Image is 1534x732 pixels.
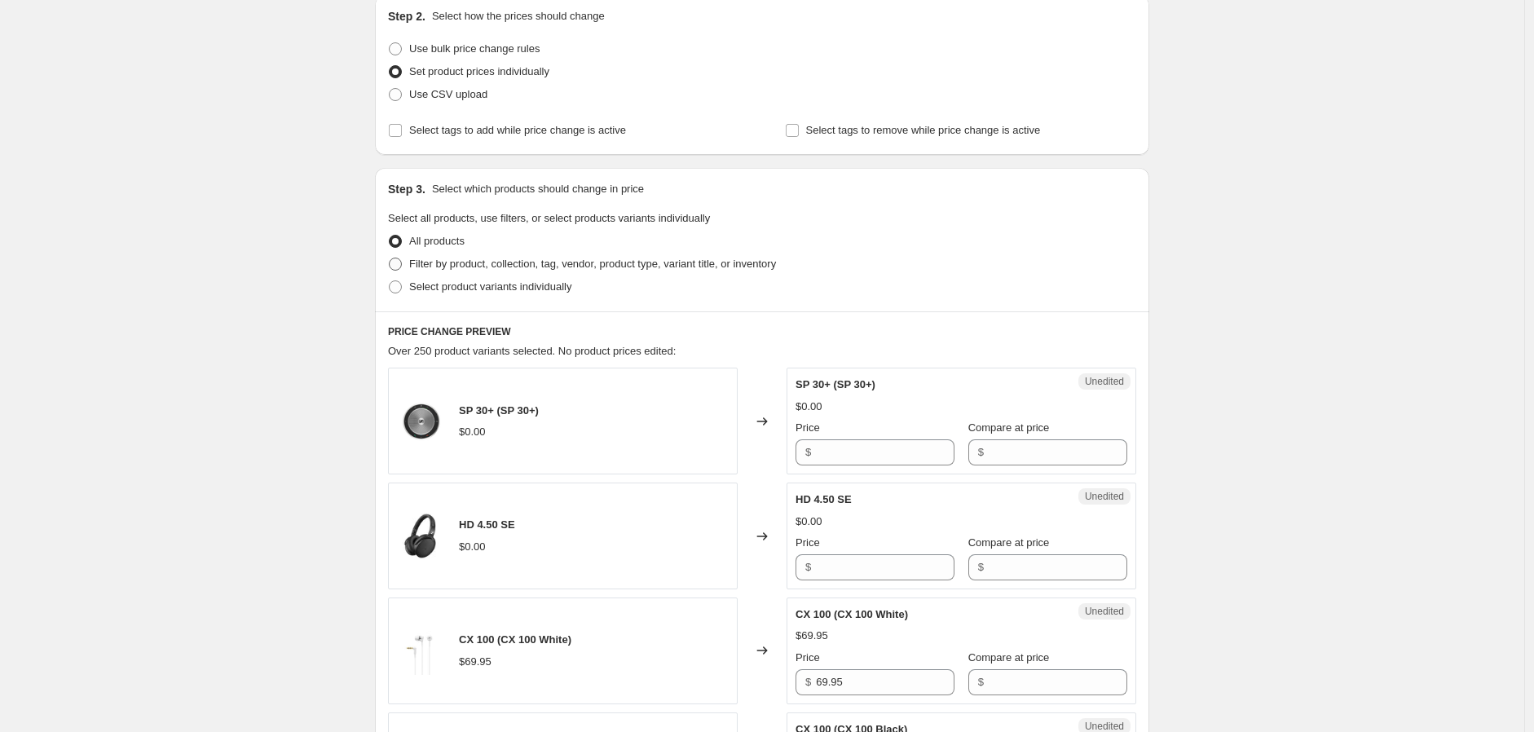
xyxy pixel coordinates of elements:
[978,561,984,573] span: $
[459,654,491,670] div: $69.95
[388,8,425,24] h2: Step 2.
[459,539,486,555] div: $0.00
[397,512,446,561] img: 45SE_80x.jpg
[796,421,820,434] span: Price
[796,608,908,620] span: CX 100 (CX 100 White)
[409,258,776,270] span: Filter by product, collection, tag, vendor, product type, variant title, or inventory
[409,280,571,293] span: Select product variants individually
[796,651,820,664] span: Price
[806,124,1041,136] span: Select tags to remove while price change is active
[388,345,676,357] span: Over 250 product variants selected. No product prices edited:
[388,212,710,224] span: Select all products, use filters, or select products variants individually
[459,404,539,417] span: SP 30+ (SP 30+)
[796,399,822,415] div: $0.00
[388,325,1136,338] h6: PRICE CHANGE PREVIEW
[1085,375,1124,388] span: Unedited
[409,42,540,55] span: Use bulk price change rules
[796,536,820,549] span: Price
[796,514,822,530] div: $0.00
[796,628,828,644] div: $69.95
[796,378,875,390] span: SP 30+ (SP 30+)
[459,633,571,646] span: CX 100 (CX 100 White)
[388,181,425,197] h2: Step 3.
[1085,605,1124,618] span: Unedited
[796,493,852,505] span: HD 4.50 SE
[805,676,811,688] span: $
[409,88,487,100] span: Use CSV upload
[459,424,486,440] div: $0.00
[459,518,515,531] span: HD 4.50 SE
[968,651,1050,664] span: Compare at price
[805,446,811,458] span: $
[968,536,1050,549] span: Compare at price
[409,235,465,247] span: All products
[805,561,811,573] span: $
[1085,490,1124,503] span: Unedited
[409,65,549,77] span: Set product prices individually
[432,8,605,24] p: Select how the prices should change
[978,446,984,458] span: $
[397,397,446,446] img: product_detail_x2_desktop_SP30---Shoot-04_80x.png
[432,181,644,197] p: Select which products should change in price
[978,676,984,688] span: $
[397,626,446,675] img: product_detail_x2_desktop_Sennheiser-Product-CX-100-White-Product-Image-2.2_80x.jpg
[968,421,1050,434] span: Compare at price
[409,124,626,136] span: Select tags to add while price change is active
